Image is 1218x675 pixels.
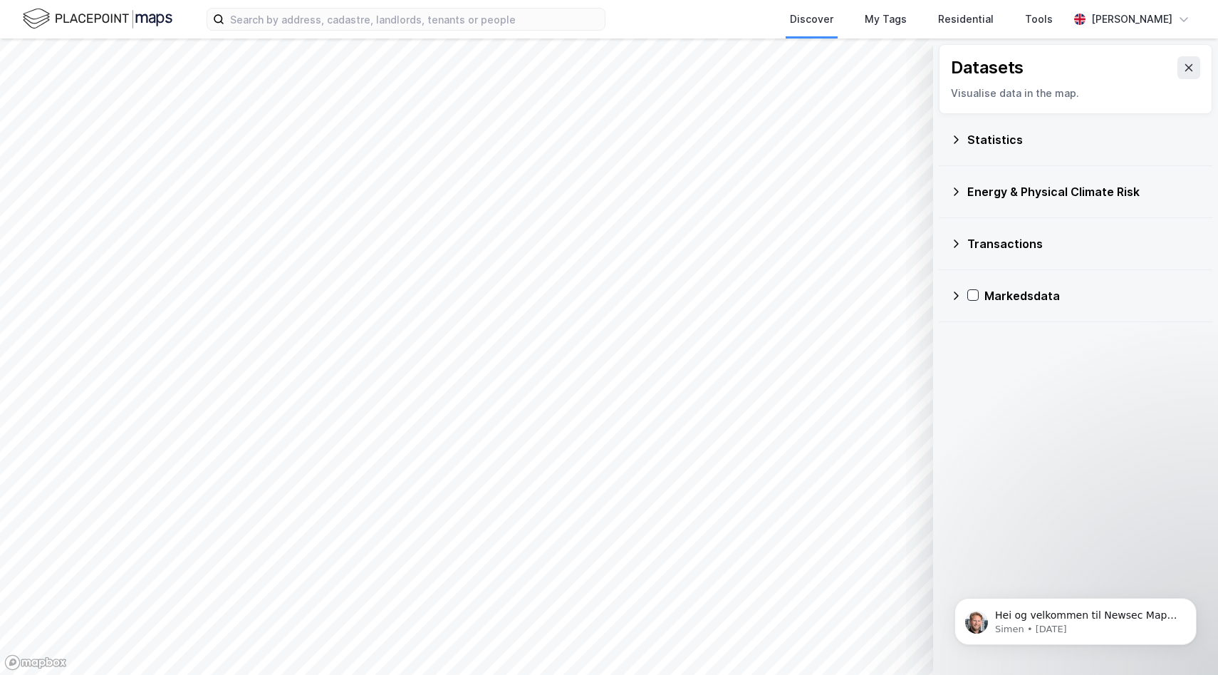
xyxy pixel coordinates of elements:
[951,56,1024,79] div: Datasets
[967,235,1201,252] div: Transactions
[1091,11,1172,28] div: [PERSON_NAME]
[951,85,1200,102] div: Visualise data in the map.
[790,11,833,28] div: Discover
[865,11,907,28] div: My Tags
[938,11,994,28] div: Residential
[23,6,172,31] img: logo.f888ab2527a4732fd821a326f86c7f29.svg
[967,131,1201,148] div: Statistics
[224,9,605,30] input: Search by address, cadastre, landlords, tenants or people
[4,654,67,671] a: Mapbox homepage
[1025,11,1053,28] div: Tools
[984,287,1201,304] div: Markedsdata
[933,568,1218,668] iframe: Intercom notifications message
[967,183,1201,200] div: Energy & Physical Climate Risk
